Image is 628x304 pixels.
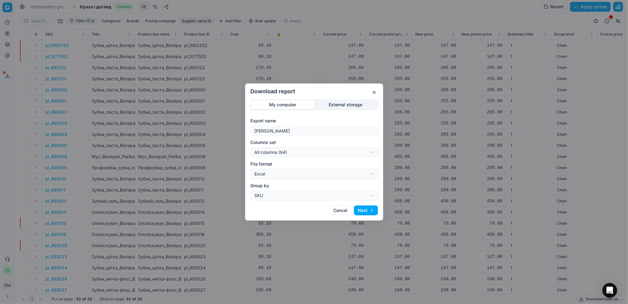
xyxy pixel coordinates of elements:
[314,100,377,109] button: External storage
[250,118,378,124] label: Export name
[251,100,314,109] button: My computer
[354,205,378,215] button: Next
[329,205,351,215] button: Cancel
[250,89,378,94] h2: Download report
[250,183,378,189] label: Group by
[250,161,378,167] label: File format
[250,139,378,146] label: Columns set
